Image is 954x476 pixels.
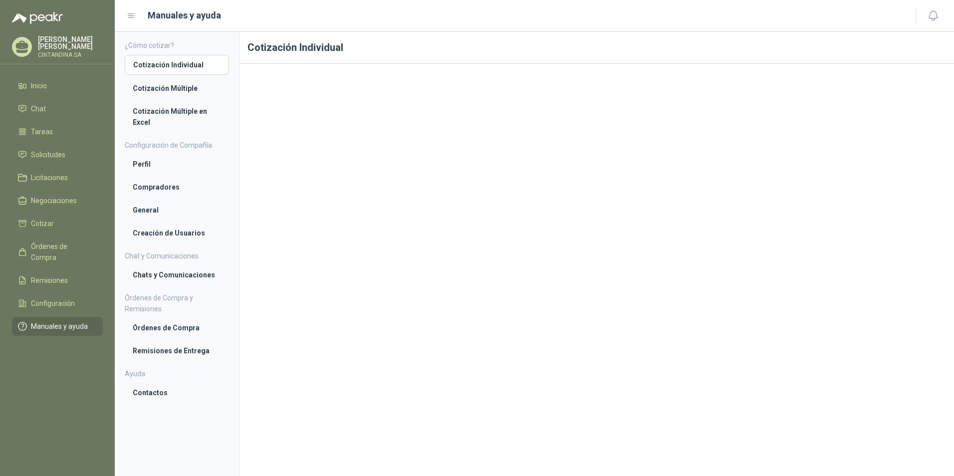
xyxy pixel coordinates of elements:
h4: Órdenes de Compra y Remisiones [125,292,229,314]
a: Perfil [125,155,229,174]
a: Chat [12,99,103,118]
a: Manuales y ayuda [12,317,103,336]
span: Tareas [31,126,53,137]
a: Compradores [125,178,229,197]
li: Cotización Múltiple [133,83,221,94]
a: Contactos [125,383,229,402]
li: Compradores [133,182,221,193]
span: Licitaciones [31,172,68,183]
span: Inicio [31,80,47,91]
a: Configuración [12,294,103,313]
h4: Chat y Comunicaciones [125,250,229,261]
span: Configuración [31,298,75,309]
span: Chat [31,103,46,114]
a: Chats y Comunicaciones [125,265,229,284]
a: Cotizar [12,214,103,233]
li: General [133,205,221,216]
span: Negociaciones [31,195,77,206]
li: Cotización Múltiple en Excel [133,106,221,128]
a: Negociaciones [12,191,103,210]
a: Remisiones de Entrega [125,341,229,360]
li: Perfil [133,159,221,170]
h4: Configuración de Compañía [125,140,229,151]
iframe: 953374dfa75b41f38925b712e2491bfd [247,72,946,463]
li: Órdenes de Compra [133,322,221,333]
li: Cotización Individual [133,59,221,70]
li: Creación de Usuarios [133,228,221,238]
a: Cotización Múltiple [125,79,229,98]
li: Contactos [133,387,221,398]
a: Solicitudes [12,145,103,164]
a: General [125,201,229,220]
a: Creación de Usuarios [125,224,229,242]
a: Licitaciones [12,168,103,187]
a: Tareas [12,122,103,141]
a: Órdenes de Compra [12,237,103,267]
h4: Ayuda [125,368,229,379]
p: CINTANDINA SA [38,52,103,58]
a: Cotización Individual [125,55,229,75]
a: Cotización Múltiple en Excel [125,102,229,132]
span: Solicitudes [31,149,65,160]
h1: Cotización Individual [239,32,954,64]
li: Chats y Comunicaciones [133,269,221,280]
img: Logo peakr [12,12,63,24]
a: Remisiones [12,271,103,290]
a: Inicio [12,76,103,95]
li: Remisiones de Entrega [133,345,221,356]
a: Órdenes de Compra [125,318,229,337]
span: Remisiones [31,275,68,286]
p: [PERSON_NAME] [PERSON_NAME] [38,36,103,50]
span: Manuales y ayuda [31,321,88,332]
h4: ¿Cómo cotizar? [125,40,229,51]
span: Órdenes de Compra [31,241,93,263]
h1: Manuales y ayuda [148,8,221,22]
span: Cotizar [31,218,54,229]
